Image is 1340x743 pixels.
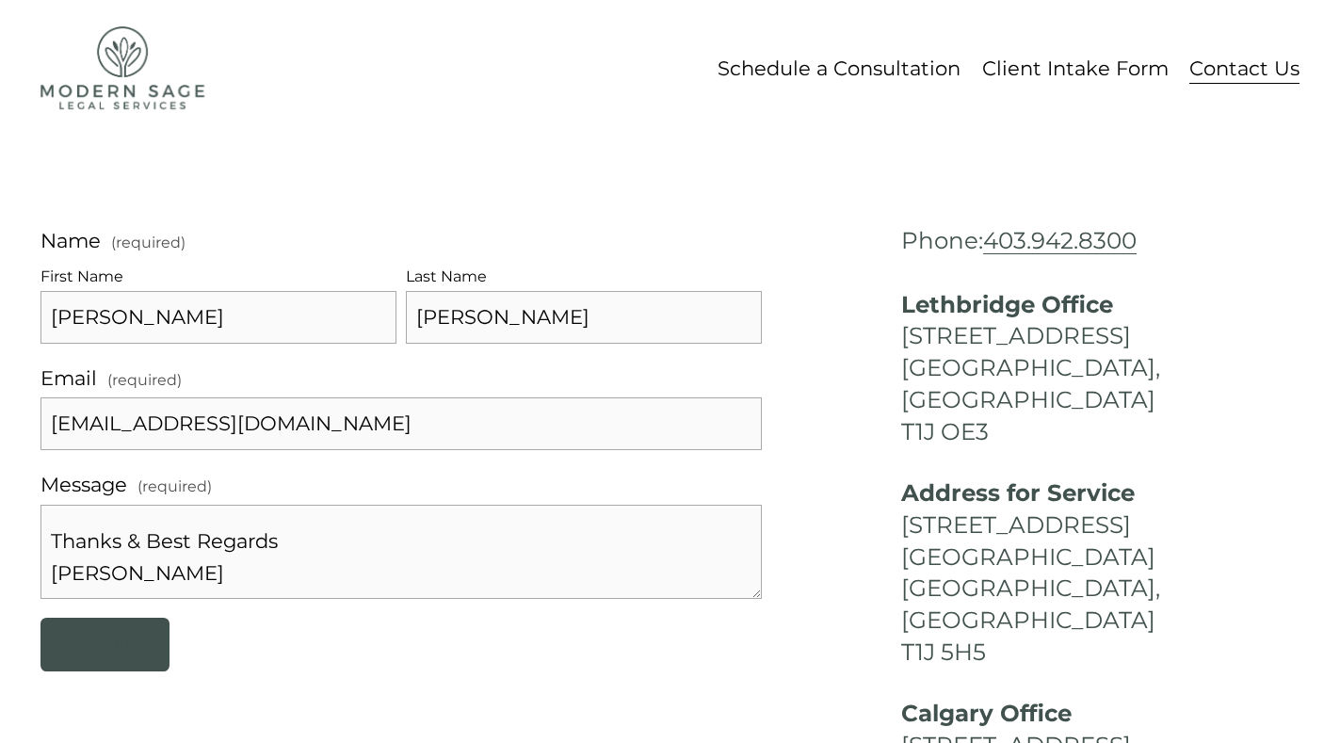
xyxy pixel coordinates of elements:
[983,226,1137,254] a: 403.942.8300
[137,475,212,499] span: (required)
[40,469,127,501] span: Message
[111,235,186,250] span: (required)
[901,477,1300,668] h4: [STREET_ADDRESS] [GEOGRAPHIC_DATA] [GEOGRAPHIC_DATA], [GEOGRAPHIC_DATA] T1J 5H5
[901,290,1113,318] strong: Lethbridge Office
[40,363,97,395] span: Email
[901,225,1300,447] h4: Phone: [STREET_ADDRESS] [GEOGRAPHIC_DATA], [GEOGRAPHIC_DATA] T1J OE3
[40,225,101,257] span: Name
[40,26,205,109] img: Modern Sage Legal Services
[40,265,396,291] div: First Name
[901,478,1135,507] strong: Address for Service
[40,618,170,671] button: SubmittingSubmitting
[40,505,762,599] textarea: Re: Drop Traffic Hello Good Morning, I have found some major errors that correspond to a drop in ...
[982,50,1169,86] a: Client Intake Form
[901,699,1072,727] strong: Calgary Office
[70,637,139,653] span: Submitting
[1189,50,1300,86] a: Contact Us
[406,265,762,291] div: Last Name
[718,50,961,86] a: Schedule a Consultation
[107,368,182,393] span: (required)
